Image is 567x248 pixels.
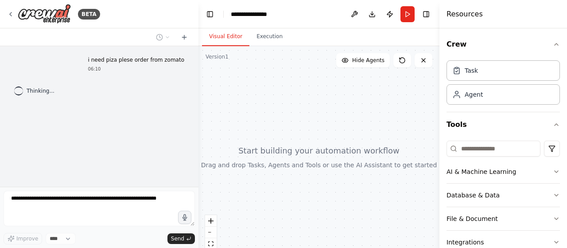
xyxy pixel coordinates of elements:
[336,53,390,67] button: Hide Agents
[420,8,432,20] button: Hide right sidebar
[202,28,249,46] button: Visual Editor
[88,57,184,64] p: i need piza plese order from zomato
[206,53,229,60] div: Version 1
[167,233,195,244] button: Send
[4,233,42,244] button: Improve
[27,87,54,94] span: Thinking...
[447,32,560,57] button: Crew
[447,160,560,183] button: AI & Machine Learning
[447,9,483,20] h4: Resources
[171,235,184,242] span: Send
[447,57,560,112] div: Crew
[16,235,38,242] span: Improve
[152,32,174,43] button: Switch to previous chat
[352,57,384,64] span: Hide Agents
[178,211,191,224] button: Click to speak your automation idea
[78,9,100,20] div: BETA
[447,112,560,137] button: Tools
[231,10,275,19] nav: breadcrumb
[447,207,560,230] button: File & Document
[177,32,191,43] button: Start a new chat
[447,184,560,207] button: Database & Data
[18,4,71,24] img: Logo
[249,28,290,46] button: Execution
[205,227,217,238] button: zoom out
[204,8,216,20] button: Hide left sidebar
[465,90,483,99] div: Agent
[465,66,478,75] div: Task
[88,66,184,72] div: 06:10
[205,215,217,227] button: zoom in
